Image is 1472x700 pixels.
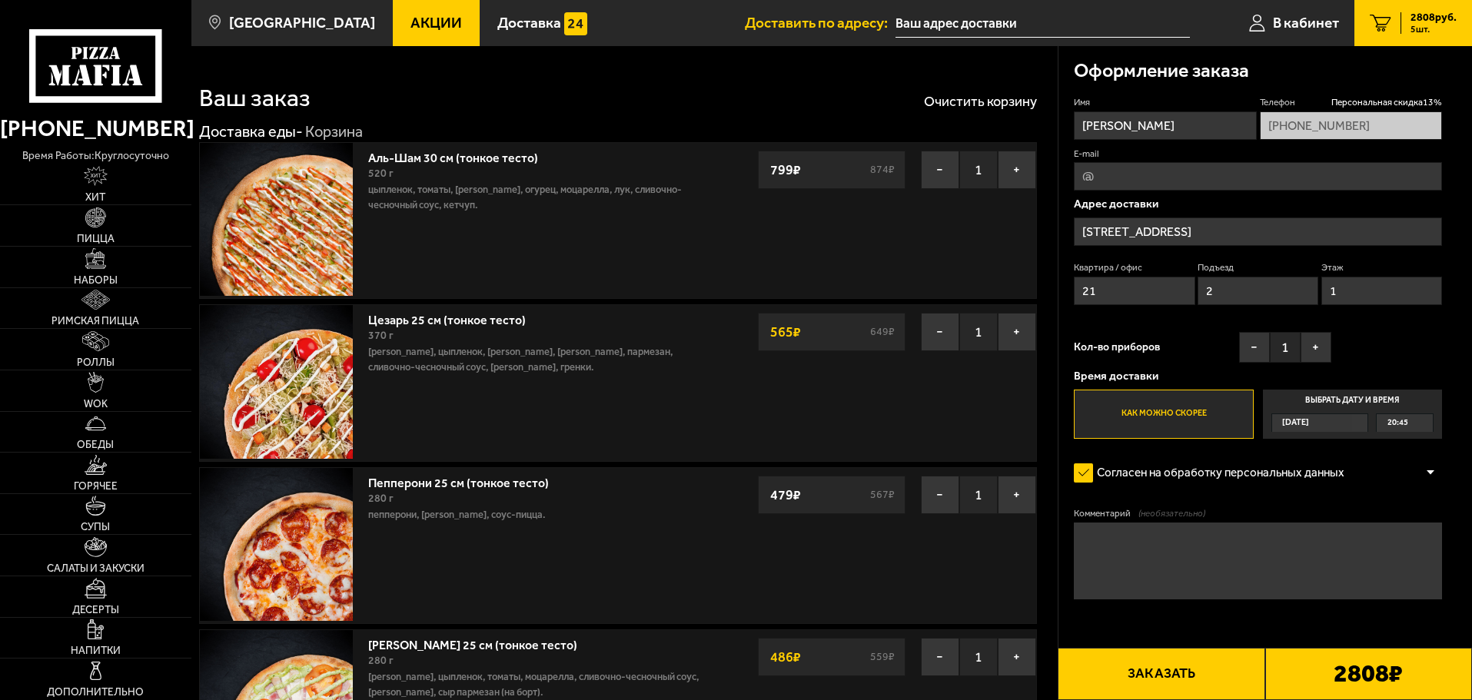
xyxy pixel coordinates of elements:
[1138,507,1205,520] span: (необязательно)
[959,151,998,189] span: 1
[1058,648,1264,700] button: Заказать
[305,122,363,142] div: Корзина
[1074,96,1256,109] label: Имя
[921,151,959,189] button: −
[1263,390,1442,439] label: Выбрать дату и время
[766,642,805,672] strong: 486 ₽
[1411,25,1457,34] span: 5 шт.
[1301,332,1331,363] button: +
[1074,390,1253,439] label: Как можно скорее
[1331,96,1442,109] span: Персональная скидка 13 %
[368,492,394,505] span: 280 г
[199,122,303,141] a: Доставка еды-
[1282,414,1309,432] span: [DATE]
[85,192,105,203] span: Хит
[745,15,895,30] span: Доставить по адресу:
[564,12,587,35] img: 15daf4d41897b9f0e9f617042186c801.svg
[368,146,553,165] a: Аль-Шам 30 см (тонкое тесто)
[84,399,108,410] span: WOK
[868,327,897,337] s: 649 ₽
[1273,15,1339,30] span: В кабинет
[368,308,541,327] a: Цезарь 25 см (тонкое тесто)
[77,440,114,450] span: Обеды
[921,638,959,676] button: −
[1074,342,1160,353] span: Кол-во приборов
[998,476,1036,514] button: +
[1411,12,1457,23] span: 2808 руб.
[1334,662,1403,686] b: 2808 ₽
[74,481,118,492] span: Горячее
[1198,261,1318,274] label: Подъезд
[72,605,119,615] span: Десерты
[368,471,564,490] a: Пепперони 25 см (тонкое тесто)
[52,316,139,327] span: Римская пицца
[921,476,959,514] button: −
[47,563,145,574] span: Салаты и закуски
[410,15,462,30] span: Акции
[868,652,897,662] s: 559 ₽
[924,95,1037,108] button: Очистить корзину
[77,357,115,368] span: Роллы
[71,645,121,656] span: Напитки
[81,522,110,532] span: Супы
[1074,162,1442,191] input: @
[368,344,709,375] p: [PERSON_NAME], цыпленок, [PERSON_NAME], [PERSON_NAME], пармезан, сливочно-чесночный соус, [PERSON...
[47,687,144,698] span: Дополнительно
[1074,148,1442,161] label: E-mail
[1387,414,1408,432] span: 20:45
[766,480,805,509] strong: 479 ₽
[1074,507,1442,520] label: Комментарий
[1239,332,1270,363] button: −
[1074,61,1249,81] h3: Оформление заказа
[229,15,375,30] span: [GEOGRAPHIC_DATA]
[1260,111,1442,140] input: +7 (
[1074,261,1195,274] label: Квартира / офис
[368,669,709,700] p: [PERSON_NAME], цыпленок, томаты, моцарелла, сливочно-чесночный соус, [PERSON_NAME], сыр пармезан ...
[1074,111,1256,140] input: Имя
[998,638,1036,676] button: +
[1074,370,1442,382] p: Время доставки
[998,151,1036,189] button: +
[368,507,709,523] p: пепперони, [PERSON_NAME], соус-пицца.
[959,476,998,514] span: 1
[1260,96,1442,109] label: Телефон
[959,313,998,351] span: 1
[368,167,394,180] span: 520 г
[368,633,593,652] a: [PERSON_NAME] 25 см (тонкое тесто)
[959,638,998,676] span: 1
[199,86,311,111] h1: Ваш заказ
[1074,458,1360,489] label: Согласен на обработку персональных данных
[368,329,394,342] span: 370 г
[921,313,959,351] button: −
[74,275,118,286] span: Наборы
[77,234,115,244] span: Пицца
[497,15,561,30] span: Доставка
[1321,261,1442,274] label: Этаж
[1074,198,1442,210] p: Адрес доставки
[1270,332,1301,363] span: 1
[998,313,1036,351] button: +
[895,9,1190,38] input: Ваш адрес доставки
[868,489,897,500] s: 567 ₽
[868,164,897,175] s: 874 ₽
[368,182,709,213] p: цыпленок, томаты, [PERSON_NAME], огурец, моцарелла, лук, сливочно-чесночный соус, кетчуп.
[766,317,805,347] strong: 565 ₽
[368,654,394,667] span: 280 г
[766,155,805,184] strong: 799 ₽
